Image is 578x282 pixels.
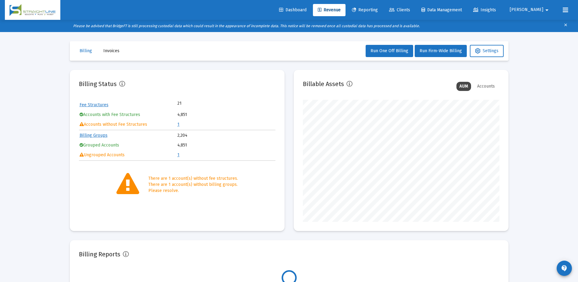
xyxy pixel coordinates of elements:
h2: Billing Reports [79,249,120,259]
button: Billing [75,45,97,57]
td: 4,851 [177,110,275,119]
i: Please be advised that BridgeFT is still processing custodial data which could result in the appe... [73,24,420,28]
a: Fee Structures [80,102,108,107]
div: Please resolve. [148,188,238,194]
td: 4,851 [177,141,275,150]
td: Accounts without Fee Structures [80,120,177,129]
mat-icon: arrow_drop_down [543,4,551,16]
td: 21 [177,100,226,107]
mat-icon: clear [563,21,568,31]
a: Data Management [417,4,467,16]
a: Clients [384,4,415,16]
span: Dashboard [279,7,307,13]
span: Reporting [352,7,378,13]
span: [PERSON_NAME] [510,7,543,13]
button: Run Firm-Wide Billing [415,45,467,57]
span: Run One Off Billing [371,48,408,53]
a: 1 [177,122,179,127]
div: There are 1 account(s) without billing groups. [148,182,238,188]
td: Accounts with Fee Structures [80,110,177,119]
a: 1 [177,152,179,157]
mat-icon: contact_support [561,265,568,272]
button: Settings [470,45,504,57]
span: Revenue [318,7,341,13]
td: 2,204 [177,131,275,140]
a: Reporting [347,4,383,16]
span: Clients [389,7,410,13]
a: Dashboard [274,4,311,16]
div: Accounts [474,82,498,91]
div: AUM [456,82,471,91]
span: Invoices [103,48,119,53]
span: Insights [473,7,496,13]
button: [PERSON_NAME] [502,4,558,16]
td: Ungrouped Accounts [80,150,177,160]
a: Insights [468,4,501,16]
button: Invoices [98,45,124,57]
img: Dashboard [9,4,56,16]
div: There are 1 account(s) without fee structures. [148,175,238,182]
h2: Billable Assets [303,79,344,89]
span: Billing [80,48,92,53]
a: Revenue [313,4,346,16]
h2: Billing Status [79,79,117,89]
span: Data Management [421,7,462,13]
td: Grouped Accounts [80,141,177,150]
span: Run Firm-Wide Billing [420,48,462,53]
span: Settings [475,48,498,53]
a: Billing Groups [80,133,108,138]
button: Run One Off Billing [366,45,413,57]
